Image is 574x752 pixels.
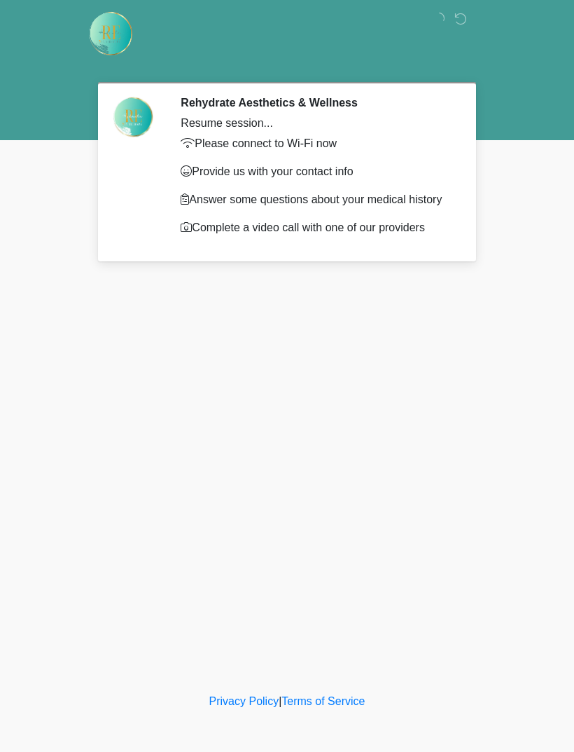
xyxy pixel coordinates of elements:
a: Privacy Policy [209,695,279,707]
a: Terms of Service [281,695,365,707]
p: Complete a video call with one of our providers [181,219,451,236]
img: Agent Avatar [112,96,154,138]
p: Please connect to Wi-Fi now [181,135,451,152]
div: Resume session... [181,115,451,132]
p: Answer some questions about your medical history [181,191,451,208]
h2: Rehydrate Aesthetics & Wellness [181,96,451,109]
p: Provide us with your contact info [181,163,451,180]
a: | [279,695,281,707]
img: Rehydrate Aesthetics & Wellness Logo [87,11,134,57]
